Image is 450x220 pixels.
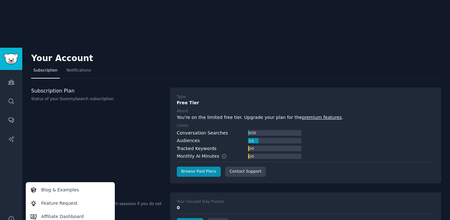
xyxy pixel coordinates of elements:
img: GummySearch logo [4,53,18,65]
a: Contact Support [225,167,266,177]
h3: Subscription Plan [31,87,163,94]
p: Affiliate Dashboard [41,213,84,220]
div: Audiences [177,137,200,144]
a: Subscription [31,65,60,79]
span: Subscription [33,68,58,73]
a: premium features [302,115,342,120]
a: Browse Paid Plans [177,167,221,177]
div: 0 / 0 [248,146,254,151]
span: Notifications [66,68,91,73]
p: Blog & Examples [41,187,79,193]
a: Blog & Examples [27,183,114,196]
a: Feature Request [27,196,114,210]
div: Tracked Keywords [177,145,217,152]
div: 0 / 50 [248,130,257,136]
div: Conversation Searches [177,130,228,136]
div: Limits [177,123,189,129]
p: Feature Request [41,200,78,207]
div: You're on the limited free tier. Upgrade your plan for the . [177,114,434,121]
div: About [177,108,188,114]
div: 1 / 5 [248,138,254,144]
div: Your Unused Day Passes [177,199,224,205]
h2: Your Account [31,53,93,64]
div: Type [177,94,186,100]
p: Status of your GummySearch subscription [31,96,163,102]
div: Monthly AI Minutes [177,153,234,160]
div: Free Tier [177,100,434,106]
a: Notifications [64,65,93,79]
div: 0 / 0 [248,154,254,159]
div: 0 [177,204,434,211]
